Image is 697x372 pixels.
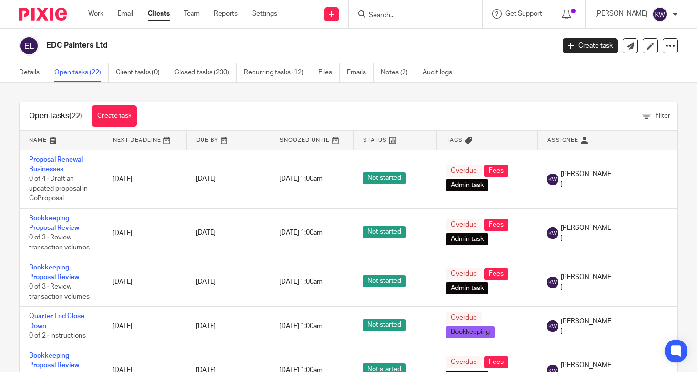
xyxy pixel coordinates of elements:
[103,208,186,258] td: [DATE]
[174,63,237,82] a: Closed tasks (230)
[29,176,88,202] span: 0 of 4 · Draft an updated proposal in GoProposal
[214,9,238,19] a: Reports
[655,113,670,119] span: Filter
[103,258,186,307] td: [DATE]
[280,137,330,143] span: Snoozed Until
[116,63,167,82] a: Client tasks (0)
[547,277,558,288] img: svg%3E
[244,63,311,82] a: Recurring tasks (12)
[652,7,667,22] img: svg%3E
[196,279,216,285] span: [DATE]
[29,156,87,173] a: Proposal Renewal - Businesses
[381,63,415,82] a: Notes (2)
[19,36,39,56] img: svg%3E
[29,264,79,280] a: Bookkeeping Proposal Review
[252,9,277,19] a: Settings
[484,268,508,280] span: Fees
[347,63,374,82] a: Emails
[363,319,406,331] span: Not started
[196,230,216,237] span: [DATE]
[547,227,558,239] img: svg%3E
[363,172,406,184] span: Not started
[92,105,137,127] a: Create task
[446,268,482,280] span: Overdue
[29,352,79,369] a: Bookkeeping Proposal Review
[446,326,495,338] span: Bookkeeping
[363,137,387,143] span: Status
[561,169,611,189] span: [PERSON_NAME]
[29,215,79,231] a: Bookkeeping Proposal Review
[563,38,618,53] a: Create task
[46,41,448,51] h2: EDC Painters Ltd
[446,312,482,324] span: Overdue
[484,219,508,231] span: Fees
[118,9,133,19] a: Email
[29,313,84,329] a: Quarter End Close Down
[103,307,186,346] td: [DATE]
[368,11,454,20] input: Search
[19,8,67,21] img: Pixie
[88,9,103,19] a: Work
[446,219,482,231] span: Overdue
[484,165,508,177] span: Fees
[196,323,216,330] span: [DATE]
[29,284,90,300] span: 0 of 3 · Review transaction volumes
[279,279,323,286] span: [DATE] 1:00am
[446,165,482,177] span: Overdue
[595,9,647,19] p: [PERSON_NAME]
[54,63,109,82] a: Open tasks (22)
[484,356,508,368] span: Fees
[547,174,558,185] img: svg%3E
[29,332,86,339] span: 0 of 2 · Instructions
[505,10,542,17] span: Get Support
[363,226,406,238] span: Not started
[318,63,340,82] a: Files
[423,63,459,82] a: Audit logs
[547,320,558,332] img: svg%3E
[19,63,47,82] a: Details
[69,112,82,120] span: (22)
[363,275,406,287] span: Not started
[279,323,323,330] span: [DATE] 1:00am
[446,356,482,368] span: Overdue
[279,176,323,183] span: [DATE] 1:00am
[446,179,488,191] span: Admin task
[561,223,611,243] span: [PERSON_NAME]
[196,176,216,183] span: [DATE]
[279,230,323,237] span: [DATE] 1:00am
[29,111,82,121] h1: Open tasks
[561,272,611,292] span: [PERSON_NAME]
[446,282,488,294] span: Admin task
[29,235,90,251] span: 0 of 3 · Review transaction volumes
[446,137,463,143] span: Tags
[184,9,200,19] a: Team
[446,233,488,245] span: Admin task
[561,317,611,336] span: [PERSON_NAME]
[103,150,186,208] td: [DATE]
[148,9,170,19] a: Clients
